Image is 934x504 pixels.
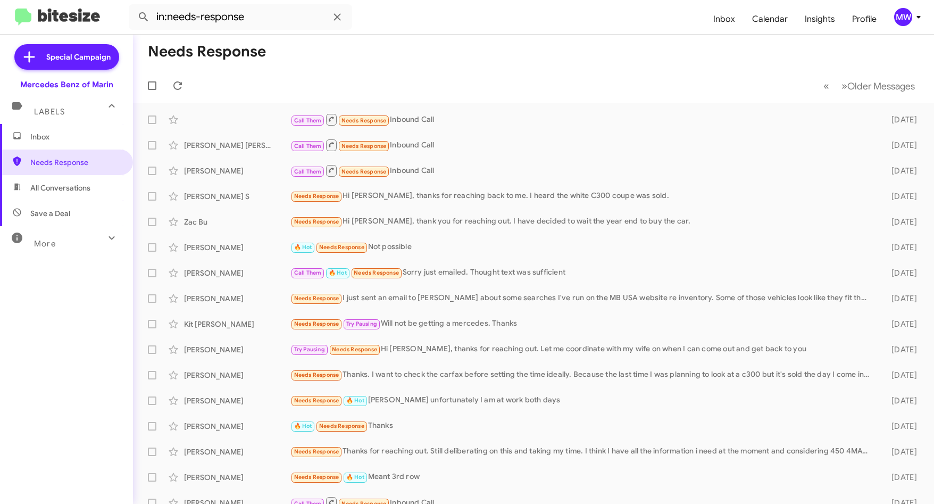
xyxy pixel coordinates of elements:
[290,113,876,126] div: Inbound Call
[184,472,290,483] div: [PERSON_NAME]
[290,471,876,483] div: Meant 3rd row
[290,292,876,304] div: I just sent an email to [PERSON_NAME] about some searches I've run on the MB USA website re inven...
[184,242,290,253] div: [PERSON_NAME]
[184,319,290,329] div: Kit [PERSON_NAME]
[184,447,290,457] div: [PERSON_NAME]
[294,320,339,327] span: Needs Response
[184,217,290,227] div: Zac Bu
[290,343,876,356] div: Hi [PERSON_NAME], thanks for reaching out. Let me coordinate with my wife on when I can come out ...
[46,52,111,62] span: Special Campaign
[818,75,921,97] nav: Page navigation example
[294,371,339,378] span: Needs Response
[184,140,290,151] div: [PERSON_NAME] [PERSON_NAME]
[294,269,322,276] span: Call Them
[294,193,339,200] span: Needs Response
[290,138,876,152] div: Inbound Call
[290,267,876,279] div: Sorry just emailed. Thought text was sufficient
[841,79,847,93] span: »
[294,218,339,225] span: Needs Response
[844,4,885,35] a: Profile
[341,143,387,150] span: Needs Response
[332,346,377,353] span: Needs Response
[835,75,921,97] button: Next
[876,293,925,304] div: [DATE]
[876,217,925,227] div: [DATE]
[346,397,364,404] span: 🔥 Hot
[30,208,70,219] span: Save a Deal
[14,44,119,70] a: Special Campaign
[290,216,876,228] div: Hi [PERSON_NAME], thank you for reaching out. I have decided to wait the year end to buy the car.
[290,420,876,432] div: Thanks
[294,474,339,481] span: Needs Response
[184,344,290,355] div: [PERSON_NAME]
[319,244,364,251] span: Needs Response
[294,143,322,150] span: Call Them
[294,295,339,302] span: Needs Response
[294,448,339,455] span: Needs Response
[341,117,387,124] span: Needs Response
[823,79,829,93] span: «
[30,183,90,193] span: All Conversations
[294,244,312,251] span: 🔥 Hot
[876,191,925,202] div: [DATE]
[876,319,925,329] div: [DATE]
[290,445,876,458] div: Thanks for reaching out. Still deliberating on this and taking my time. I think I have all the in...
[290,394,876,407] div: [PERSON_NAME] unfortunately I am at work both days
[184,191,290,202] div: [PERSON_NAME] S
[876,472,925,483] div: [DATE]
[34,107,65,117] span: Labels
[817,75,836,97] button: Previous
[319,423,364,429] span: Needs Response
[184,268,290,278] div: [PERSON_NAME]
[290,369,876,381] div: Thanks. I want to check the carfax before setting the time ideally. Because the last time I was p...
[876,242,925,253] div: [DATE]
[847,80,915,92] span: Older Messages
[290,190,876,202] div: Hi [PERSON_NAME], thanks for reaching back to me. I heard the white C300 coupe was sold.
[184,421,290,432] div: [PERSON_NAME]
[876,395,925,406] div: [DATE]
[885,8,922,26] button: MW
[148,43,266,60] h1: Needs Response
[184,293,290,304] div: [PERSON_NAME]
[20,79,113,90] div: Mercedes Benz of Marin
[294,423,312,429] span: 🔥 Hot
[30,157,121,168] span: Needs Response
[290,164,876,177] div: Inbound Call
[30,131,121,142] span: Inbox
[290,241,876,253] div: Not possible
[876,344,925,355] div: [DATE]
[329,269,347,276] span: 🔥 Hot
[796,4,844,35] a: Insights
[346,320,377,327] span: Try Pausing
[294,117,322,124] span: Call Them
[290,318,876,330] div: Will not be getting a mercedes. Thanks
[876,140,925,151] div: [DATE]
[34,239,56,249] span: More
[876,447,925,457] div: [DATE]
[876,421,925,432] div: [DATE]
[744,4,796,35] a: Calendar
[294,168,322,175] span: Call Them
[184,395,290,406] div: [PERSON_NAME]
[129,4,352,30] input: Search
[341,168,387,175] span: Needs Response
[894,8,912,26] div: MW
[294,346,325,353] span: Try Pausing
[184,166,290,176] div: [PERSON_NAME]
[876,370,925,381] div: [DATE]
[184,370,290,381] div: [PERSON_NAME]
[705,4,744,35] a: Inbox
[354,269,399,276] span: Needs Response
[346,474,364,481] span: 🔥 Hot
[876,268,925,278] div: [DATE]
[876,166,925,176] div: [DATE]
[294,397,339,404] span: Needs Response
[876,114,925,125] div: [DATE]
